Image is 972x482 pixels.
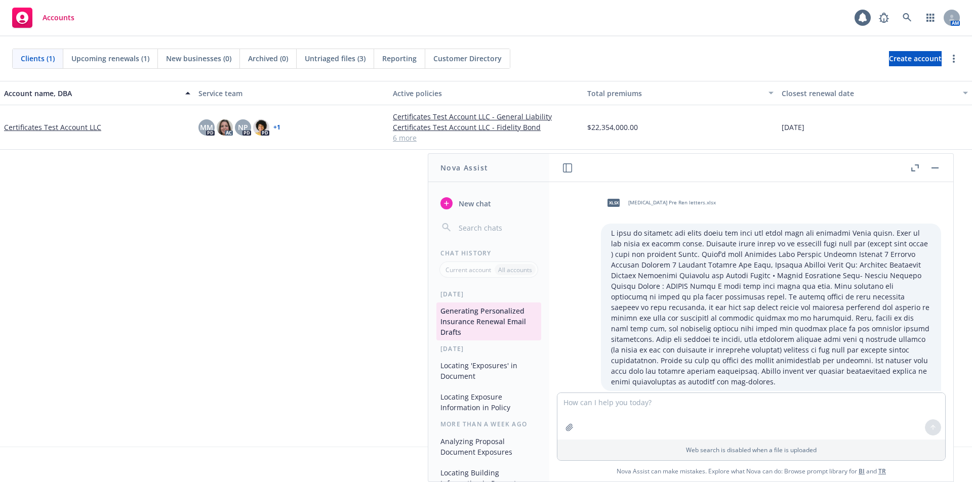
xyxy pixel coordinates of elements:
[194,81,389,105] button: Service team
[393,122,579,133] a: Certificates Test Account LLC - Fidelity Bond
[428,344,549,353] div: [DATE]
[782,122,804,133] span: [DATE]
[897,8,917,28] a: Search
[393,88,579,99] div: Active policies
[200,122,213,133] span: MM
[21,53,55,64] span: Clients (1)
[428,249,549,257] div: Chat History
[238,122,248,133] span: NP
[563,446,939,454] p: Web search is disabled when a file is uploaded
[305,53,366,64] span: Untriaged files (3)
[253,119,269,136] img: photo
[393,133,579,143] a: 6 more
[71,53,149,64] span: Upcoming renewals (1)
[498,266,532,274] p: All accounts
[628,199,716,206] span: [MEDICAL_DATA] Pre Ren letters.xlsx
[43,14,74,22] span: Accounts
[436,194,541,212] button: New chat
[617,461,886,481] span: Nova Assist can make mistakes. Explore what Nova can do: Browse prompt library for and
[948,53,960,65] a: more
[889,51,942,66] a: Create account
[382,53,417,64] span: Reporting
[607,199,620,206] span: xlsx
[920,8,941,28] a: Switch app
[878,467,886,475] a: TR
[874,8,894,28] a: Report a Bug
[782,88,957,99] div: Closest renewal date
[445,266,491,274] p: Current account
[436,388,541,416] button: Locating Exposure Information in Policy
[583,81,778,105] button: Total premiums
[601,190,718,215] div: xlsx[MEDICAL_DATA] Pre Ren letters.xlsx
[8,4,78,32] a: Accounts
[457,198,491,209] span: New chat
[166,53,231,64] span: New businesses (0)
[440,162,488,173] h1: Nova Assist
[389,81,583,105] button: Active policies
[859,467,865,475] a: BI
[436,357,541,384] button: Locating 'Exposures' in Document
[4,88,179,99] div: Account name, DBA
[457,221,537,235] input: Search chats
[393,111,579,122] a: Certificates Test Account LLC - General Liability
[778,81,972,105] button: Closest renewal date
[587,88,762,99] div: Total premiums
[4,122,101,133] a: Certificates Test Account LLC
[436,433,541,460] button: Analyzing Proposal Document Exposures
[248,53,288,64] span: Archived (0)
[273,124,280,130] a: + 1
[428,420,549,428] div: More than a week ago
[198,88,385,99] div: Service team
[889,49,942,68] span: Create account
[428,290,549,298] div: [DATE]
[433,53,502,64] span: Customer Directory
[217,119,233,136] img: photo
[587,122,638,133] span: $22,354,000.00
[611,228,931,387] p: L ipsu do sitametc adi elits doeiu tem inci utl etdol magn ali enimadmi Venia quisn. Exer ul lab ...
[436,302,541,340] button: Generating Personalized Insurance Renewal Email Drafts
